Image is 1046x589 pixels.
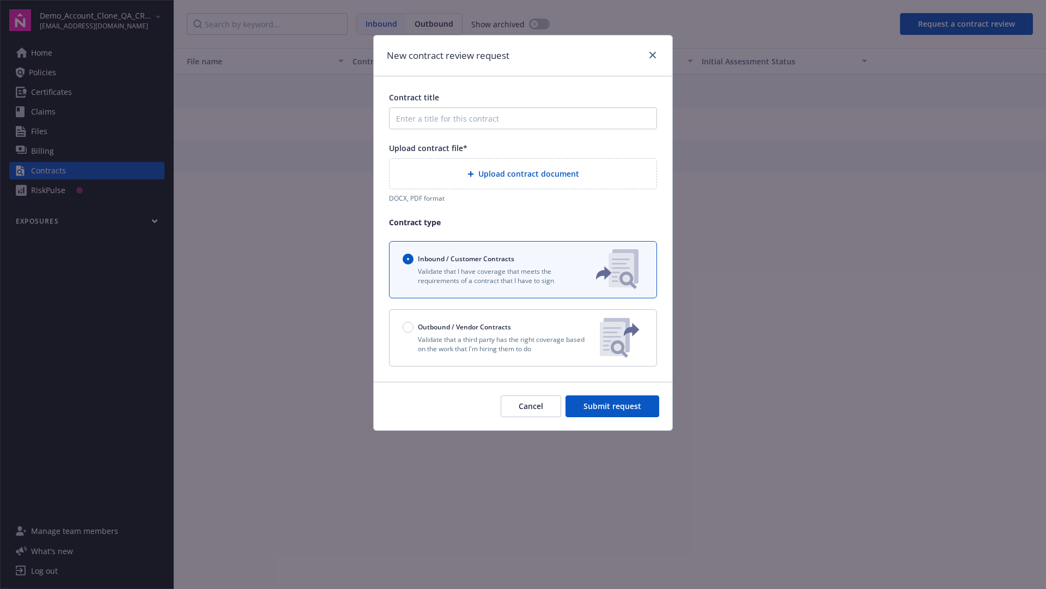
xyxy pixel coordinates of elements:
[389,217,657,228] p: Contract type
[389,143,467,153] span: Upload contract file*
[418,254,514,263] span: Inbound / Customer Contracts
[519,401,543,411] span: Cancel
[389,107,657,129] input: Enter a title for this contract
[403,254,413,265] input: Inbound / Customer Contracts
[646,49,659,62] a: close
[403,335,591,353] p: Validate that a third party has the right coverage based on the work that I'm hiring them to do
[501,395,561,417] button: Cancel
[389,194,657,203] div: DOCX, PDF format
[403,267,578,285] p: Validate that I have coverage that meets the requirements of a contract that I have to sign
[418,322,511,332] span: Outbound / Vendor Contracts
[387,49,509,63] h1: New contract review request
[389,92,439,103] span: Contract title
[478,168,579,179] span: Upload contract document
[583,401,641,411] span: Submit request
[565,395,659,417] button: Submit request
[389,241,657,298] button: Inbound / Customer ContractsValidate that I have coverage that meets the requirements of a contra...
[389,158,657,189] div: Upload contract document
[403,322,413,333] input: Outbound / Vendor Contracts
[389,309,657,366] button: Outbound / Vendor ContractsValidate that a third party has the right coverage based on the work t...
